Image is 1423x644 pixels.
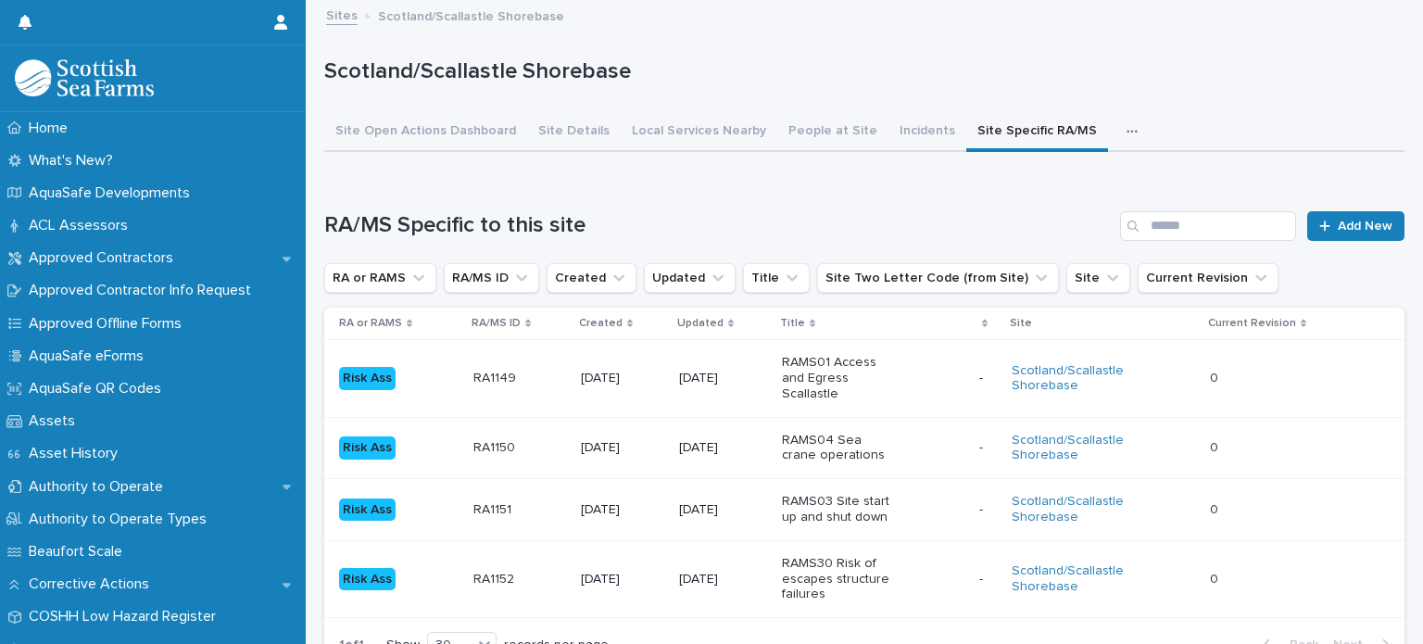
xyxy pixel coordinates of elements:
[782,433,898,464] p: RAMS04 Sea crane operations
[581,440,664,456] p: [DATE]
[1012,363,1127,395] a: Scotland/Scallastle Shorebase
[1138,263,1278,293] button: Current Revision
[782,494,898,525] p: RAMS03 Site start up and shut down
[1210,499,1222,518] p: 0
[888,113,966,152] button: Incidents
[679,572,767,587] p: [DATE]
[677,313,724,334] p: Updated
[378,5,564,25] p: Scotland/Scallastle Shorebase
[782,556,898,602] p: RAMS30 Risk of escapes structure failures
[1307,211,1404,241] a: Add New
[1208,313,1296,334] p: Current Revision
[780,313,805,334] p: Title
[21,347,158,365] p: AquaSafe eForms
[473,568,518,587] p: RA1152
[581,371,664,386] p: [DATE]
[473,499,515,518] p: RA1151
[782,355,898,401] p: RAMS01 Access and Egress Scallastle
[581,572,664,587] p: [DATE]
[679,440,767,456] p: [DATE]
[324,540,1404,617] tr: Risk AssRA1152RA1152 [DATE][DATE]RAMS30 Risk of escapes structure failures-- Scotland/Scallastle ...
[1120,211,1296,241] input: Search
[679,371,767,386] p: [DATE]
[21,511,221,528] p: Authority to Operate Types
[966,113,1108,152] button: Site Specific RA/MS
[473,367,520,386] p: RA1149
[1012,433,1127,464] a: Scotland/Scallastle Shorebase
[324,263,436,293] button: RA or RAMS
[324,113,527,152] button: Site Open Actions Dashboard
[21,152,128,170] p: What's New?
[21,184,205,202] p: AquaSafe Developments
[21,120,82,137] p: Home
[1338,220,1392,233] span: Add New
[15,59,154,96] img: bPIBxiqnSb2ggTQWdOVV
[1210,367,1222,386] p: 0
[777,113,888,152] button: People at Site
[339,499,396,522] div: Risk Ass
[324,212,1113,239] h1: RA/MS Specific to this site
[979,499,987,518] p: -
[21,575,164,593] p: Corrective Actions
[444,263,539,293] button: RA/MS ID
[326,4,358,25] a: Sites
[679,502,767,518] p: [DATE]
[1210,568,1222,587] p: 0
[1010,313,1032,334] p: Site
[339,436,396,460] div: Risk Ass
[579,313,623,334] p: Created
[21,543,137,561] p: Beaufort Scale
[21,282,266,299] p: Approved Contractor Info Request
[979,367,987,386] p: -
[1012,494,1127,525] a: Scotland/Scallastle Shorebase
[21,380,176,398] p: AquaSafe QR Codes
[547,263,636,293] button: Created
[743,263,810,293] button: Title
[324,58,1397,85] p: Scotland/Scallastle Shorebase
[1210,436,1222,456] p: 0
[817,263,1059,293] button: Site Two Letter Code (from Site)
[21,608,231,625] p: COSHH Low Hazard Register
[979,568,987,587] p: -
[473,436,519,456] p: RA1150
[339,568,396,591] div: Risk Ass
[324,479,1404,541] tr: Risk AssRA1151RA1151 [DATE][DATE]RAMS03 Site start up and shut down-- Scotland/Scallastle Shoreba...
[581,502,664,518] p: [DATE]
[527,113,621,152] button: Site Details
[472,313,521,334] p: RA/MS ID
[324,417,1404,479] tr: Risk AssRA1150RA1150 [DATE][DATE]RAMS04 Sea crane operations-- Scotland/Scallastle Shorebase 00
[21,217,143,234] p: ACL Assessors
[324,340,1404,417] tr: Risk AssRA1149RA1149 [DATE][DATE]RAMS01 Access and Egress Scallastle-- Scotland/Scallastle Shoreb...
[21,412,90,430] p: Assets
[21,315,196,333] p: Approved Offline Forms
[21,478,178,496] p: Authority to Operate
[1066,263,1130,293] button: Site
[621,113,777,152] button: Local Services Nearby
[21,445,132,462] p: Asset History
[339,367,396,390] div: Risk Ass
[21,249,188,267] p: Approved Contractors
[979,436,987,456] p: -
[1012,563,1127,595] a: Scotland/Scallastle Shorebase
[339,313,402,334] p: RA or RAMS
[644,263,736,293] button: Updated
